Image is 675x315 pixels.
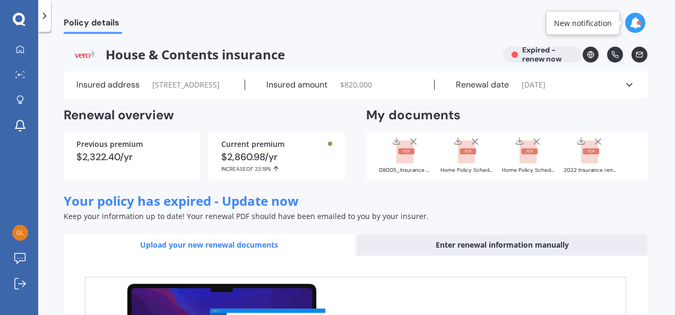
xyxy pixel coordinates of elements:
span: Policy details [64,17,122,32]
div: Home Policy Schedule AHM027413845.pdf [440,168,494,173]
div: $2,322.40/yr [76,152,187,162]
div: Previous premium [76,141,187,148]
span: [DATE] [522,80,546,90]
div: Current premium [221,141,332,148]
div: New notification [554,17,612,28]
h2: My documents [366,107,461,124]
span: [STREET_ADDRESS] [152,80,220,90]
div: $2,860.98/yr [221,152,332,172]
span: Keep your information up to date! Your renewal PDF should have been emailed to you by your insurer. [64,211,429,221]
label: Insured amount [266,80,327,90]
span: $ 820,000 [340,80,372,90]
h2: Renewal overview [64,107,345,124]
div: Enter renewal information manually [357,234,647,256]
img: Vero.png [64,47,106,63]
div: 08005_Insurance Summary_2024 09 20.pdf [379,168,432,173]
span: House & Contents insurance [64,47,495,63]
label: Insured address [76,80,140,90]
div: Upload your new renewal documents [64,234,354,256]
img: 786cd98094485e0ce5035aec173afe76 [12,225,28,241]
span: Your policy has expired - Update now [64,192,299,209]
div: Home Policy Schedule AHM027413845.pdf [502,168,555,173]
span: INCREASE OF [221,165,255,172]
div: 2022 Insurance renewal documents - House and contents at 30 Owhiro Avenue.pdf [564,168,617,173]
span: 23.19% [255,165,271,172]
label: Renewal date [456,80,509,90]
